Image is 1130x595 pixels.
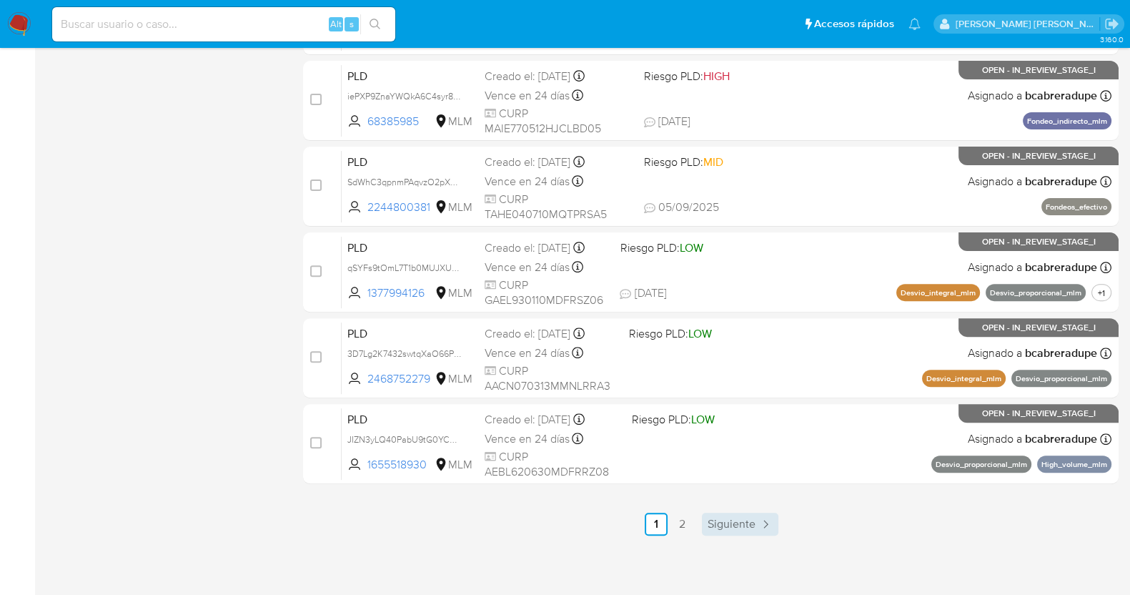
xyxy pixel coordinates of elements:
[908,18,921,30] a: Notificaciones
[330,17,342,31] span: Alt
[1104,16,1119,31] a: Salir
[350,17,354,31] span: s
[1099,34,1123,45] span: 3.160.0
[360,14,390,34] button: search-icon
[814,16,894,31] span: Accesos rápidos
[52,15,395,34] input: Buscar usuario o caso...
[956,17,1100,31] p: baltazar.cabreradupeyron@mercadolibre.com.mx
